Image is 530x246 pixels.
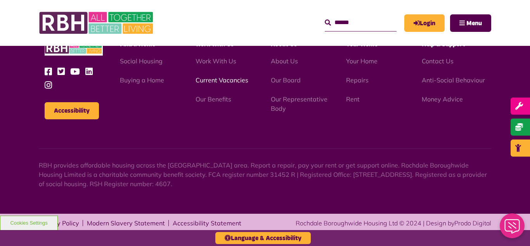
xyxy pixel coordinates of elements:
a: Your Home [346,57,378,65]
input: Search [325,14,397,31]
a: Anti-Social Behaviour [422,76,485,84]
a: About Us [271,57,298,65]
a: Accessibility Statement [173,220,241,226]
a: Our Benefits [196,95,231,103]
span: Menu [466,20,482,26]
button: Accessibility [45,102,99,119]
a: Our Representative Body [271,95,327,112]
img: RBH [39,8,155,38]
p: RBH provides affordable housing across the [GEOGRAPHIC_DATA] area. Report a repair, pay your rent... [39,161,491,188]
a: Social Housing - open in a new tab [120,57,163,65]
a: Current Vacancies [196,76,248,84]
a: Privacy Policy [39,220,79,226]
button: Navigation [450,14,491,32]
a: Modern Slavery Statement - open in a new tab [87,220,165,226]
iframe: Netcall Web Assistant for live chat [495,211,530,246]
img: RBH [45,40,103,56]
a: MyRBH [404,14,445,32]
a: Rent [346,95,360,103]
a: Repairs [346,76,369,84]
a: Work With Us [196,57,236,65]
button: Language & Accessibility [215,232,311,244]
a: Money Advice [422,95,463,103]
div: Rochdale Boroughwide Housing Ltd © 2024 | Design by [296,218,491,228]
a: Buying a Home [120,76,164,84]
a: Contact Us [422,57,454,65]
a: Prodo Digital - open in a new tab [454,219,491,227]
a: Our Board [271,76,301,84]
